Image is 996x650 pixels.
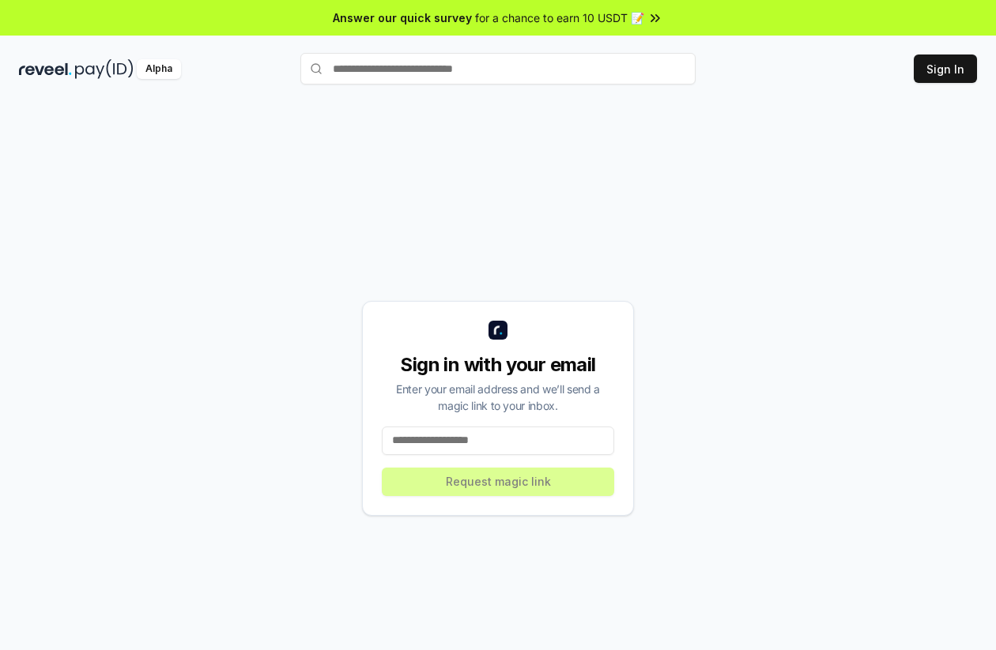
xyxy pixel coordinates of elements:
[489,321,507,340] img: logo_small
[382,352,614,378] div: Sign in with your email
[19,59,72,79] img: reveel_dark
[914,54,977,83] button: Sign In
[333,9,472,26] span: Answer our quick survey
[475,9,644,26] span: for a chance to earn 10 USDT 📝
[382,381,614,414] div: Enter your email address and we’ll send a magic link to your inbox.
[75,59,134,79] img: pay_id
[137,59,181,79] div: Alpha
